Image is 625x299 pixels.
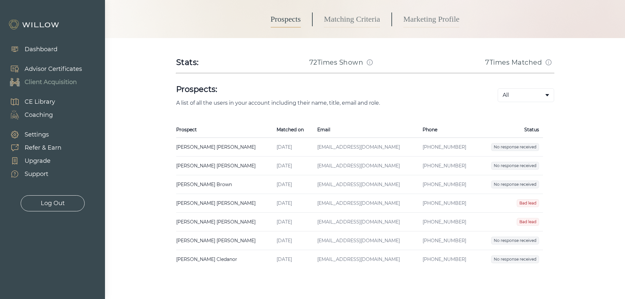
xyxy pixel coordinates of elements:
[273,231,313,250] td: [DATE]
[419,157,478,175] td: [PHONE_NUMBER]
[41,199,65,208] div: Log Out
[3,75,82,89] a: Client Acquisition
[176,138,273,157] td: [PERSON_NAME] [PERSON_NAME]
[176,84,477,95] h1: Prospects:
[367,59,373,65] span: info-circle
[3,43,57,56] a: Dashboard
[491,162,539,170] span: No response received
[419,250,478,269] td: [PHONE_NUMBER]
[273,138,313,157] td: [DATE]
[273,175,313,194] td: [DATE]
[176,231,273,250] td: [PERSON_NAME] [PERSON_NAME]
[491,181,539,188] span: No response received
[271,11,301,28] a: Prospects
[313,194,418,213] td: [EMAIL_ADDRESS][DOMAIN_NAME]
[3,141,61,154] a: Refer & Earn
[419,175,478,194] td: [PHONE_NUMBER]
[543,57,554,68] button: Match info
[491,143,539,151] span: No response received
[478,122,543,138] th: Status
[517,218,539,226] span: Bad lead
[313,138,418,157] td: [EMAIL_ADDRESS][DOMAIN_NAME]
[176,157,273,175] td: [PERSON_NAME] [PERSON_NAME]
[3,128,61,141] a: Settings
[25,111,53,119] div: Coaching
[546,59,552,65] span: info-circle
[273,250,313,269] td: [DATE]
[313,213,418,231] td: [EMAIL_ADDRESS][DOMAIN_NAME]
[273,157,313,175] td: [DATE]
[491,237,539,245] span: No response received
[25,65,82,74] div: Advisor Certificates
[313,122,418,138] th: Email
[491,255,539,263] span: No response received
[8,19,61,30] img: Willow
[273,194,313,213] td: [DATE]
[3,154,61,167] a: Upgrade
[309,58,364,67] h3: 72 Times Shown
[176,57,199,68] div: Stats:
[419,122,478,138] th: Phone
[419,194,478,213] td: [PHONE_NUMBER]
[403,11,459,28] a: Marketing Profile
[25,170,48,179] div: Support
[419,138,478,157] td: [PHONE_NUMBER]
[176,194,273,213] td: [PERSON_NAME] [PERSON_NAME]
[517,199,539,207] span: Bad lead
[25,130,49,139] div: Settings
[176,213,273,231] td: [PERSON_NAME] [PERSON_NAME]
[3,62,82,75] a: Advisor Certificates
[176,100,477,106] p: A list of all the users in your account including their name, title, email and role.
[25,45,57,54] div: Dashboard
[273,213,313,231] td: [DATE]
[25,78,77,87] div: Client Acquisition
[25,157,51,165] div: Upgrade
[419,231,478,250] td: [PHONE_NUMBER]
[176,250,273,269] td: [PERSON_NAME] Cledanor
[25,143,61,152] div: Refer & Earn
[313,231,418,250] td: [EMAIL_ADDRESS][DOMAIN_NAME]
[503,91,509,99] span: All
[25,97,55,106] div: CE Library
[313,250,418,269] td: [EMAIL_ADDRESS][DOMAIN_NAME]
[3,108,55,121] a: Coaching
[273,122,313,138] th: Matched on
[3,95,55,108] a: CE Library
[419,213,478,231] td: [PHONE_NUMBER]
[176,175,273,194] td: [PERSON_NAME] Brown
[485,58,542,67] h3: 7 Times Matched
[313,157,418,175] td: [EMAIL_ADDRESS][DOMAIN_NAME]
[313,175,418,194] td: [EMAIL_ADDRESS][DOMAIN_NAME]
[365,57,375,68] button: Match info
[545,93,550,98] span: caret-down
[324,11,380,28] a: Matching Criteria
[176,122,273,138] th: Prospect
